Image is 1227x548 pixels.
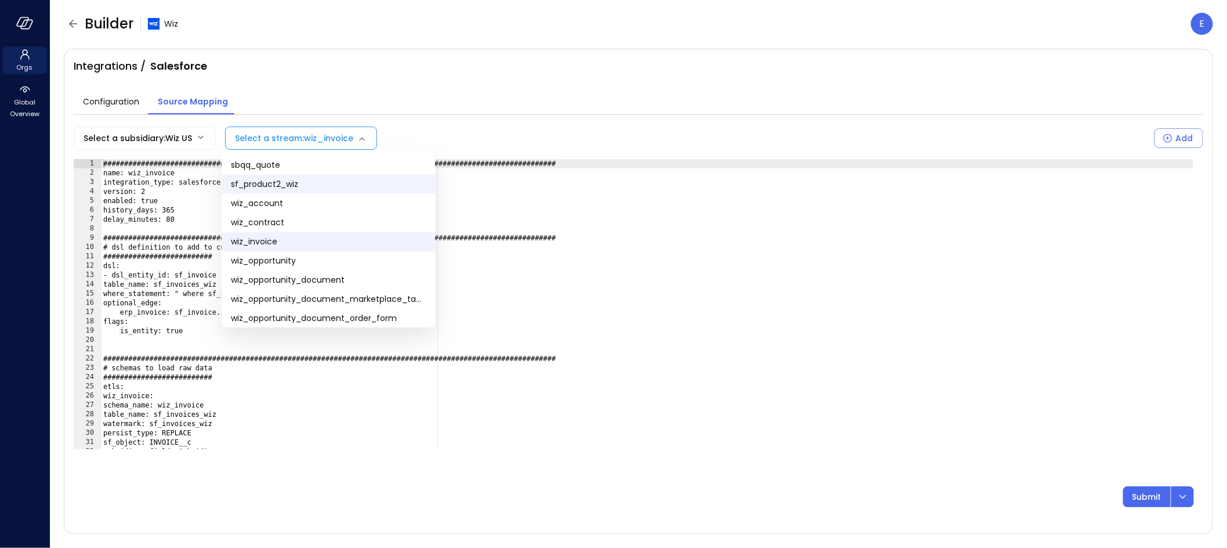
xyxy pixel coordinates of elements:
[231,159,426,171] span: sbqq_quote
[231,293,426,305] span: wiz_opportunity_document_marketplace_tackle
[231,178,426,190] span: sf_product2_wiz
[231,197,426,210] span: wiz_account
[231,274,426,286] span: wiz_opportunity_document
[231,217,426,229] span: wiz_contract
[231,236,426,248] span: wiz_invoice
[231,255,426,267] span: wiz_opportunity
[231,312,426,325] span: wiz_opportunity_document_order_form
